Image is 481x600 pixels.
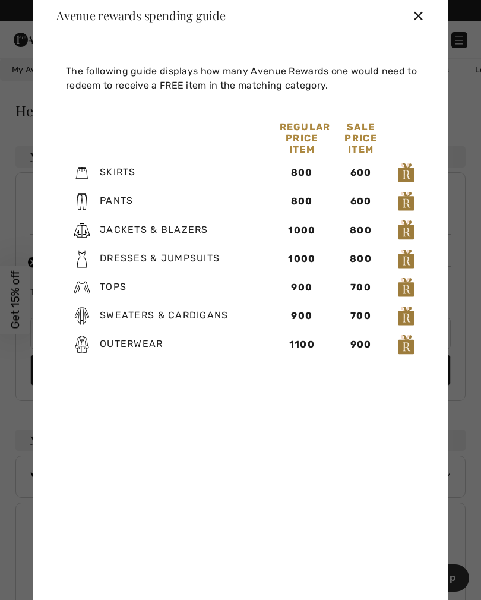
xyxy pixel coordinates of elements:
div: Avenue rewards spending guide [56,10,226,21]
div: 1100 [280,337,324,352]
div: 800 [280,194,324,209]
span: Sweaters & Cardigans [100,310,229,321]
div: 700 [338,309,383,323]
span: Tops [100,281,126,292]
img: loyalty_logo_r.svg [397,334,415,355]
span: Outerwear [100,339,163,350]
div: 900 [280,280,324,295]
span: Pants [100,195,133,206]
img: loyalty_logo_r.svg [397,305,415,327]
div: Regular Price Item [273,121,331,155]
div: 800 [280,166,324,180]
div: 600 [338,166,383,180]
span: Help [27,8,52,19]
div: 1000 [280,223,324,238]
img: loyalty_logo_r.svg [397,191,415,212]
img: loyalty_logo_r.svg [397,219,415,241]
img: loyalty_logo_r.svg [397,162,415,184]
div: ✕ [412,3,425,28]
img: loyalty_logo_r.svg [397,277,415,298]
div: 900 [338,337,383,352]
p: The following guide displays how many Avenue Rewards one would need to redeem to receive a FREE i... [66,64,420,93]
span: Dresses & Jumpsuits [100,252,220,264]
div: 900 [280,309,324,323]
div: 800 [338,252,383,266]
div: Sale Price Item [331,121,390,155]
div: 800 [338,223,383,238]
span: Skirts [100,166,136,178]
div: 700 [338,280,383,295]
img: loyalty_logo_r.svg [397,248,415,270]
div: 1000 [280,252,324,266]
span: Jackets & Blazers [100,224,208,235]
div: 600 [338,194,383,209]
